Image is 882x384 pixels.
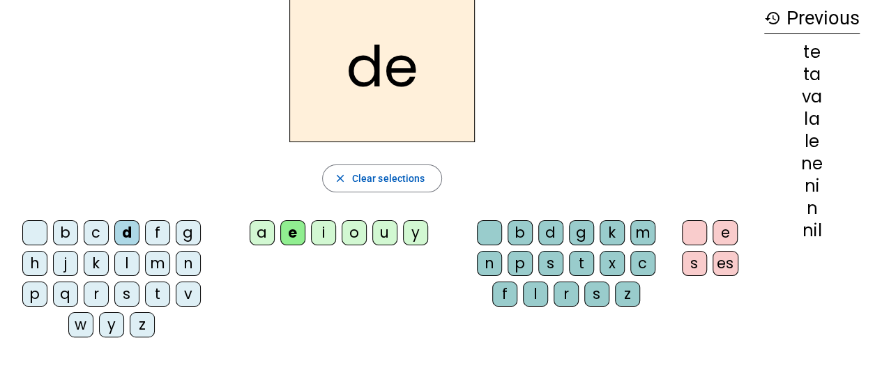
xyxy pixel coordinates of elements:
[764,10,781,26] mat-icon: history
[764,89,860,105] div: va
[145,220,170,245] div: f
[477,251,502,276] div: n
[53,251,78,276] div: j
[615,282,640,307] div: z
[84,282,109,307] div: r
[538,251,563,276] div: s
[600,251,625,276] div: x
[84,220,109,245] div: c
[280,220,305,245] div: e
[764,133,860,150] div: le
[630,220,655,245] div: m
[342,220,367,245] div: o
[114,282,139,307] div: s
[508,220,533,245] div: b
[713,251,738,276] div: es
[114,220,139,245] div: d
[22,282,47,307] div: p
[764,200,860,217] div: n
[114,251,139,276] div: l
[145,251,170,276] div: m
[176,251,201,276] div: n
[764,111,860,128] div: la
[176,220,201,245] div: g
[630,251,655,276] div: c
[584,282,609,307] div: s
[713,220,738,245] div: e
[508,251,533,276] div: p
[764,3,860,34] h3: Previous
[99,312,124,337] div: y
[322,164,443,192] button: Clear selections
[311,220,336,245] div: i
[372,220,397,245] div: u
[764,155,860,172] div: ne
[682,251,707,276] div: s
[53,282,78,307] div: q
[145,282,170,307] div: t
[538,220,563,245] div: d
[130,312,155,337] div: z
[176,282,201,307] div: v
[569,220,594,245] div: g
[764,222,860,239] div: nil
[53,220,78,245] div: b
[764,44,860,61] div: te
[68,312,93,337] div: w
[764,178,860,194] div: ni
[523,282,548,307] div: l
[352,170,425,187] span: Clear selections
[22,251,47,276] div: h
[250,220,275,245] div: a
[569,251,594,276] div: t
[764,66,860,83] div: ta
[334,172,347,185] mat-icon: close
[600,220,625,245] div: k
[492,282,517,307] div: f
[554,282,579,307] div: r
[84,251,109,276] div: k
[403,220,428,245] div: y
